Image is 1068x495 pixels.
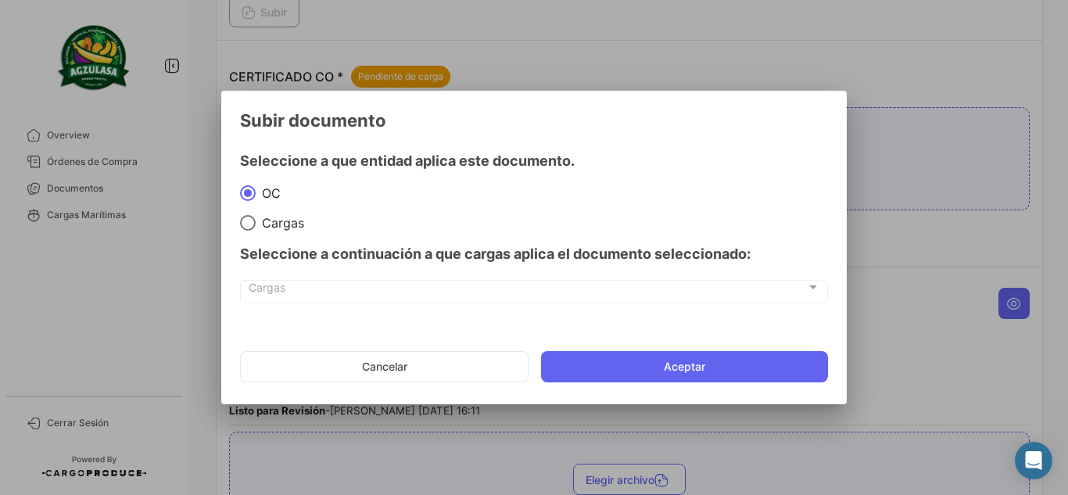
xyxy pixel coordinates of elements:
[240,243,828,265] h4: Seleccione a continuación a que cargas aplica el documento seleccionado:
[240,150,828,172] h4: Seleccione a que entidad aplica este documento.
[249,284,806,297] span: Cargas
[256,185,281,201] span: OC
[240,351,529,382] button: Cancelar
[541,351,828,382] button: Aceptar
[256,215,304,231] span: Cargas
[240,109,828,131] h3: Subir documento
[1015,442,1052,479] div: Abrir Intercom Messenger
